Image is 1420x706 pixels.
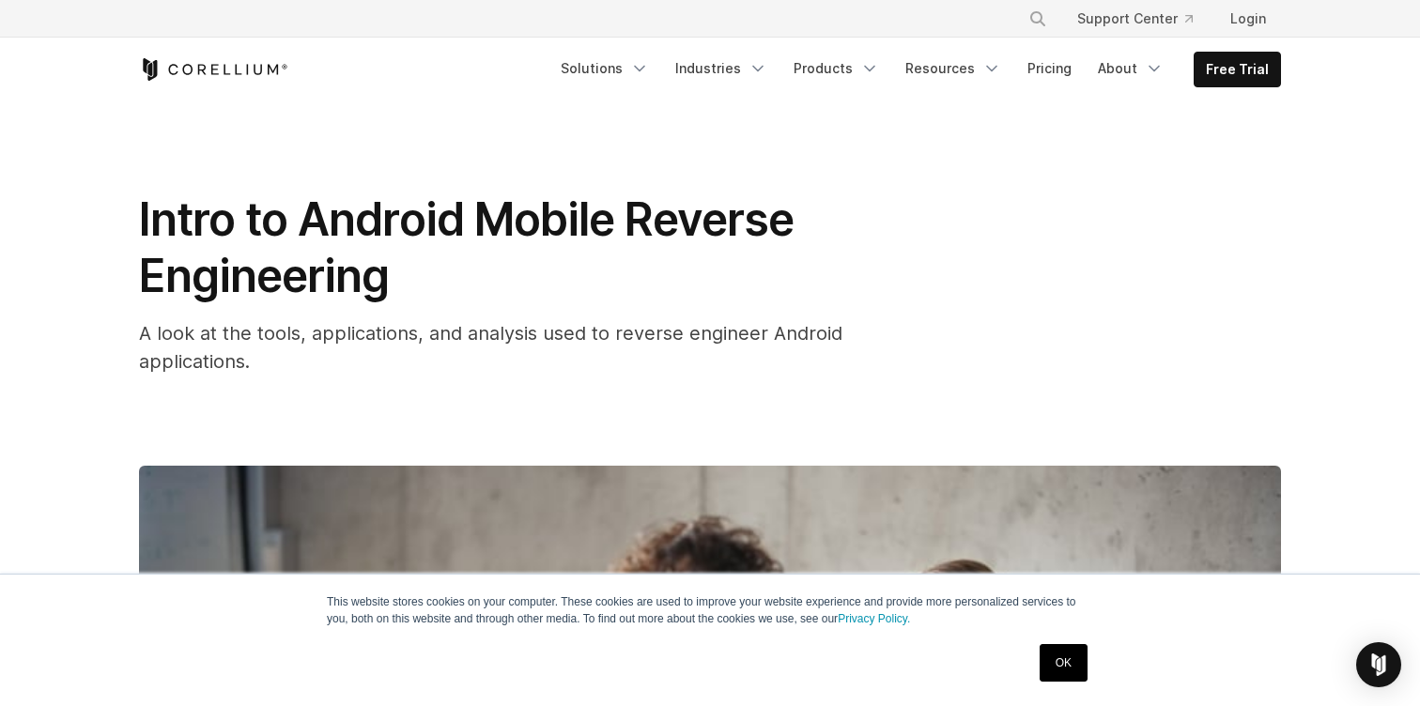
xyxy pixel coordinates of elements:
a: Industries [664,52,779,85]
span: Intro to Android Mobile Reverse Engineering [139,192,794,303]
a: Login [1215,2,1281,36]
a: Solutions [549,52,660,85]
a: Privacy Policy. [838,612,910,625]
a: Free Trial [1195,53,1280,86]
a: Support Center [1062,2,1208,36]
a: About [1087,52,1175,85]
span: A look at the tools, applications, and analysis used to reverse engineer Android applications. [139,322,842,373]
div: Navigation Menu [549,52,1281,87]
a: Corellium Home [139,58,288,81]
div: Open Intercom Messenger [1356,642,1401,687]
p: This website stores cookies on your computer. These cookies are used to improve your website expe... [327,593,1093,627]
a: Resources [894,52,1012,85]
a: OK [1040,644,1088,682]
div: Navigation Menu [1006,2,1281,36]
a: Pricing [1016,52,1083,85]
button: Search [1021,2,1055,36]
a: Products [782,52,890,85]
